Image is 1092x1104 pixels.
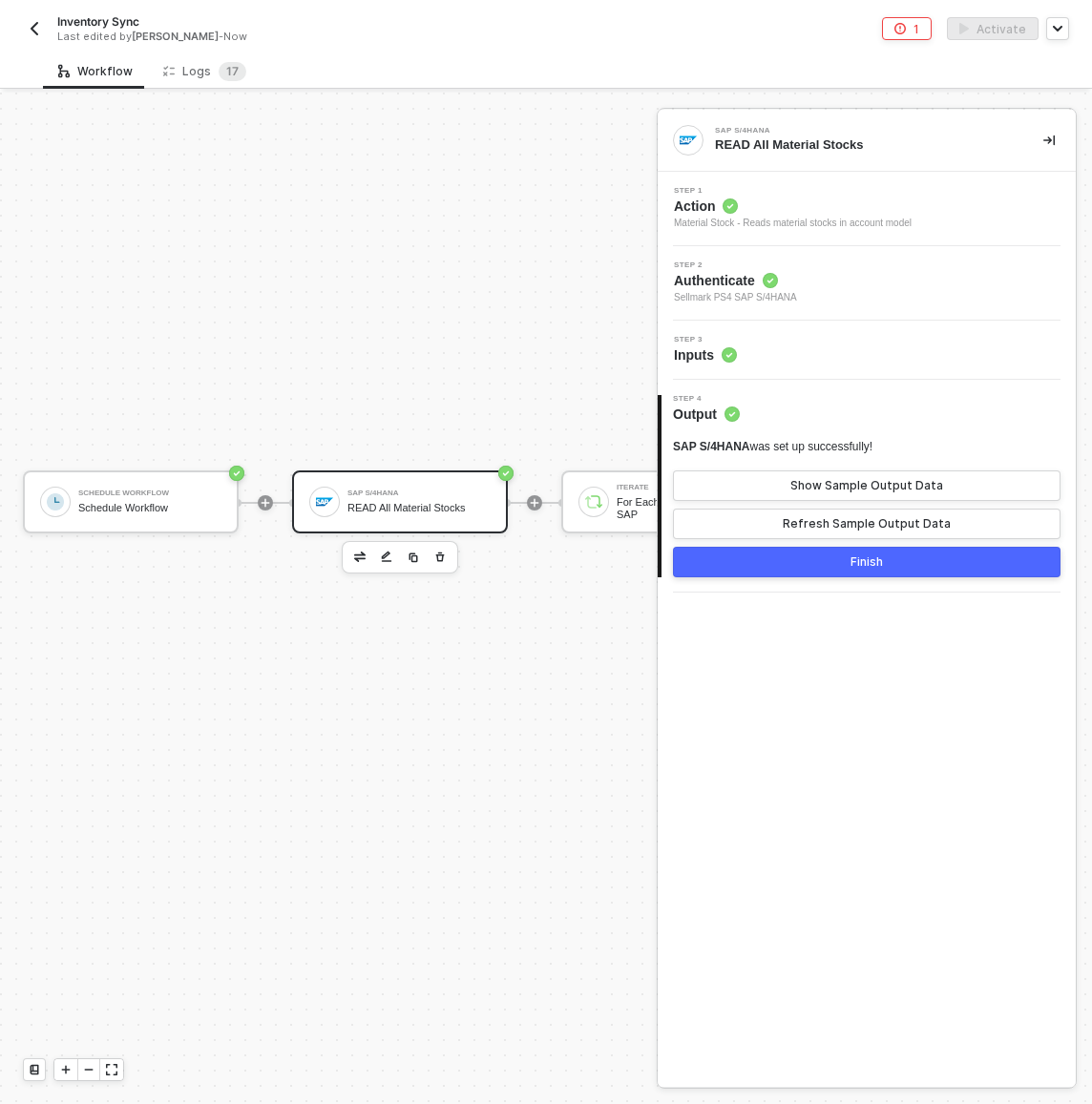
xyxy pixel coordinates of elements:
[498,466,514,481] span: icon-success-page
[226,64,232,78] span: 1
[57,30,502,44] div: Last edited by - Now
[673,470,1060,501] button: Show Sample Output Data
[375,546,398,569] button: edit-cred
[354,552,366,561] img: edit-cred
[673,547,1060,577] button: Finish
[673,440,749,453] span: SAP S/4HANA
[60,1064,72,1075] span: icon-play
[1043,135,1055,146] span: icon-collapse-right
[78,490,221,497] div: Schedule Workflow
[408,552,419,563] img: copy-block
[680,132,697,149] img: integration-icon
[658,395,1076,577] div: Step 4Output SAP S/4HANAwas set up successfully!Show Sample Output DataRefresh Sample Output Data...
[715,127,1001,135] div: SAP S/4HANA
[347,490,491,497] div: SAP S/4HANA
[260,497,271,509] span: icon-play
[658,336,1076,365] div: Step 3Inputs
[894,23,906,34] span: icon-error-page
[715,136,1013,154] div: READ All Material Stocks
[673,509,1060,539] button: Refresh Sample Output Data
[23,17,46,40] button: back
[163,62,246,81] div: Logs
[132,30,219,43] span: [PERSON_NAME]
[674,261,797,269] span: Step 2
[585,493,602,510] img: icon
[229,466,244,481] span: icon-success-page
[673,439,872,455] div: was set up successfully!
[674,187,912,195] span: Step 1
[674,290,797,305] span: Sellmark PS4 SAP S/4HANA
[57,13,139,30] span: Inventory Sync
[529,497,540,509] span: icon-play
[381,551,392,564] img: edit-cred
[47,493,64,510] img: icon
[219,62,246,81] sup: 17
[947,17,1039,40] button: activateActivate
[658,187,1076,231] div: Step 1Action Material Stock - Reads material stocks in account model
[674,336,737,344] span: Step 3
[617,484,760,491] div: Iterate
[58,64,133,79] div: Workflow
[674,271,797,290] span: Authenticate
[348,546,371,569] button: edit-cred
[27,21,42,36] img: back
[674,345,737,365] span: Inputs
[913,21,919,37] div: 1
[232,64,239,78] span: 7
[617,496,760,520] div: For Each Material Stock in SAP
[790,478,943,493] div: Show Sample Output Data
[673,405,740,424] span: Output
[783,516,951,531] div: Refresh Sample Output Data
[402,546,425,569] button: copy-block
[83,1064,94,1075] span: icon-minus
[78,502,221,514] div: Schedule Workflow
[674,216,912,231] div: Material Stock - Reads material stocks in account model
[850,554,883,570] div: Finish
[673,395,740,403] span: Step 4
[674,197,912,216] span: Action
[106,1064,117,1075] span: icon-expand
[316,493,333,510] img: icon
[658,261,1076,305] div: Step 2Authenticate Sellmark PS4 SAP S/4HANA
[882,17,932,40] button: 1
[347,502,491,514] div: READ All Material Stocks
